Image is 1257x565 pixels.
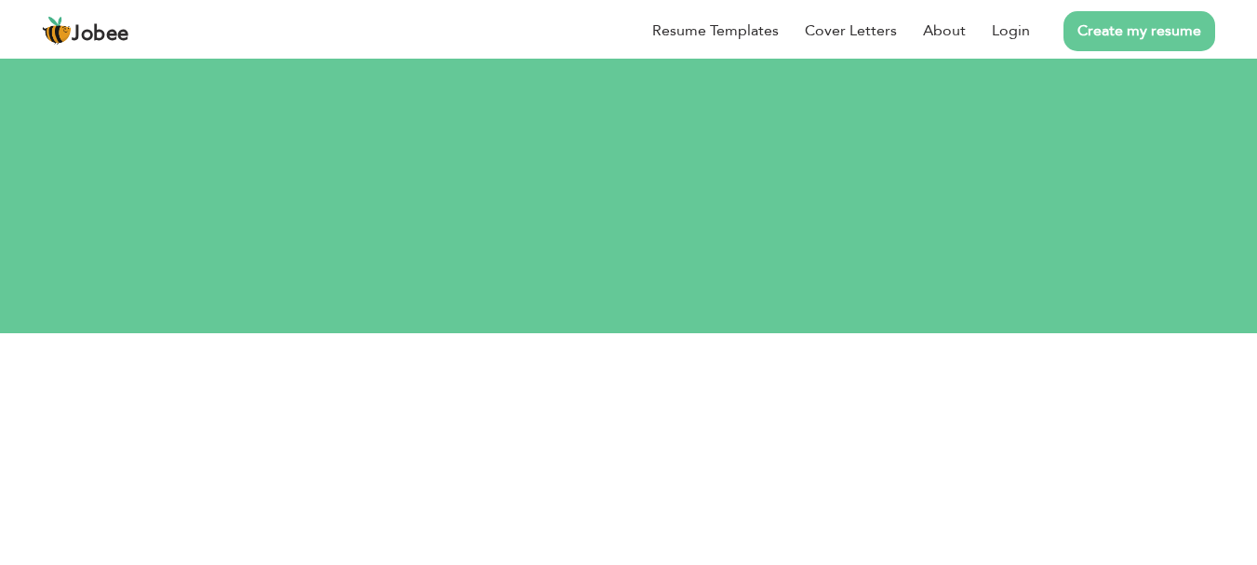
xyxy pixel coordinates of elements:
a: Resume Templates [652,20,779,42]
a: Cover Letters [805,20,897,42]
img: jobee.io [42,16,72,46]
span: Jobee [72,24,129,45]
a: Jobee [42,16,129,46]
a: About [923,20,966,42]
a: Create my resume [1063,11,1215,51]
a: Login [992,20,1030,42]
